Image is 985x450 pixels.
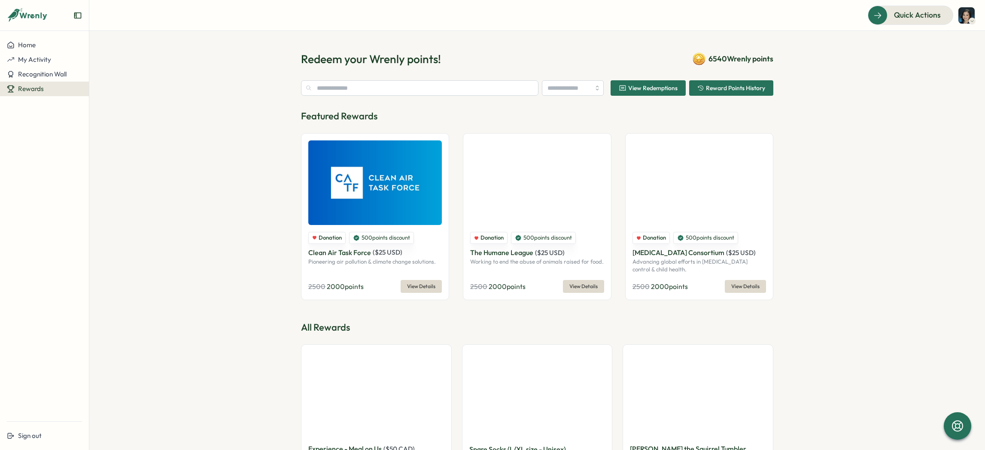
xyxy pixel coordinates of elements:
[470,140,604,225] img: The Humane League
[469,352,605,437] img: Spare Socks (L/XL size - Unisex)
[373,248,402,256] span: ( $ 25 USD )
[894,9,941,21] span: Quick Actions
[18,432,42,440] span: Sign out
[327,282,364,291] span: 2000 points
[611,80,686,96] button: View Redemptions
[632,140,766,225] img: Malaria Consortium
[726,249,756,257] span: ( $ 25 USD )
[349,232,414,244] div: 500 points discount
[673,232,738,244] div: 500 points discount
[725,280,766,293] button: View Details
[628,85,678,91] span: View Redemptions
[470,258,604,266] p: Working to end the abuse of animals raised for food.
[632,258,766,273] p: Advancing global efforts in [MEDICAL_DATA] control & child health.
[470,282,487,291] span: 2500
[407,280,435,292] span: View Details
[301,52,441,67] h1: Redeem your Wrenly points!
[18,41,36,49] span: Home
[632,247,724,258] p: [MEDICAL_DATA] Consortium
[401,280,442,293] button: View Details
[563,280,604,293] button: View Details
[511,232,576,244] div: 500 points discount
[868,6,953,24] button: Quick Actions
[535,249,565,257] span: ( $ 25 USD )
[301,109,773,123] p: Featured Rewards
[731,280,760,292] span: View Details
[308,282,325,291] span: 2500
[319,234,342,242] span: Donation
[18,85,44,93] span: Rewards
[480,234,504,242] span: Donation
[632,282,650,291] span: 2500
[706,85,765,91] span: Reward Points History
[708,53,773,64] span: 6540 Wrenly points
[18,70,67,78] span: Recognition Wall
[569,280,598,292] span: View Details
[643,234,666,242] span: Donation
[308,258,442,266] p: Pioneering air pollution & climate change solutions.
[308,247,371,258] p: Clean Air Task Force
[73,11,82,20] button: Expand sidebar
[308,140,442,225] img: Clean Air Task Force
[301,321,773,334] p: All Rewards
[18,55,51,64] span: My Activity
[489,282,526,291] span: 2000 points
[689,80,773,96] button: Reward Points History
[958,7,975,24] img: Kristine Sison
[630,352,766,437] img: Sammy the Squirrel Tumbler
[308,352,444,437] img: Experience - Meal on Us
[470,247,533,258] p: The Humane League
[651,282,688,291] span: 2000 points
